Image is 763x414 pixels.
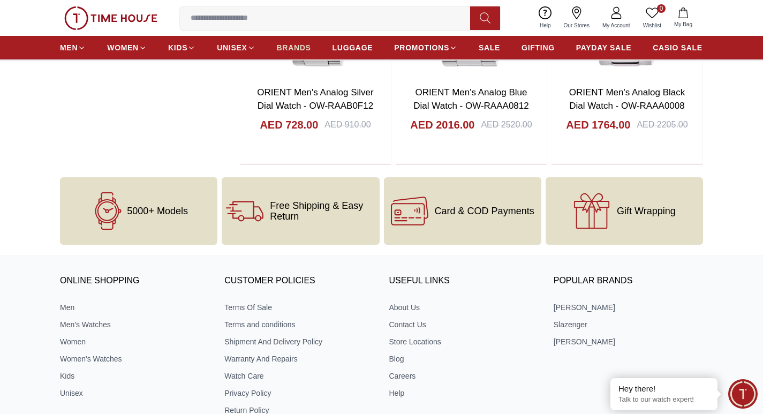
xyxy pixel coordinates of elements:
[653,42,702,53] span: CASIO SALE
[653,38,702,57] a: CASIO SALE
[533,4,557,32] a: Help
[522,42,555,53] span: GIFTING
[333,38,373,57] a: LUGGAGE
[127,206,188,216] span: 5000+ Models
[557,4,596,32] a: Our Stores
[389,273,539,289] h3: USEFUL LINKS
[260,117,318,132] h4: AED 728.00
[60,388,209,398] a: Unisex
[333,42,373,53] span: LUGGAGE
[554,302,703,313] a: [PERSON_NAME]
[64,6,157,30] img: ...
[394,38,457,57] a: PROMOTIONS
[410,117,474,132] h4: AED 2016.00
[535,21,555,29] span: Help
[60,302,209,313] a: Men
[389,319,539,330] a: Contact Us
[576,38,631,57] a: PAYDAY SALE
[637,4,668,32] a: 0Wishlist
[60,319,209,330] a: Men's Watches
[389,388,539,398] a: Help
[560,21,594,29] span: Our Stores
[224,273,374,289] h3: CUSTOMER POLICIES
[566,117,630,132] h4: AED 1764.00
[168,38,195,57] a: KIDS
[224,336,374,347] a: Shipment And Delivery Policy
[277,38,311,57] a: BRANDS
[168,42,187,53] span: KIDS
[270,200,375,222] span: Free Shipping & Easy Return
[728,379,758,409] div: Chat Widget
[481,118,532,131] div: AED 2520.00
[569,87,685,111] a: ORIENT Men's Analog Black Dial Watch - OW-RAAA0008
[257,87,373,111] a: ORIENT Men's Analog Silver Dial Watch - OW-RAAB0F12
[554,273,703,289] h3: Popular Brands
[217,38,255,57] a: UNISEX
[637,118,688,131] div: AED 2205.00
[224,371,374,381] a: Watch Care
[389,302,539,313] a: About Us
[324,118,371,131] div: AED 910.00
[60,38,86,57] a: MEN
[389,336,539,347] a: Store Locations
[224,319,374,330] a: Terms and conditions
[107,38,147,57] a: WOMEN
[413,87,528,111] a: ORIENT Men's Analog Blue Dial Watch - OW-RAAA0812
[618,395,709,404] p: Talk to our watch expert!
[60,336,209,347] a: Women
[479,42,500,53] span: SALE
[522,38,555,57] a: GIFTING
[60,273,209,289] h3: ONLINE SHOPPING
[670,20,697,28] span: My Bag
[657,4,666,13] span: 0
[617,206,676,216] span: Gift Wrapping
[576,42,631,53] span: PAYDAY SALE
[389,371,539,381] a: Careers
[394,42,449,53] span: PROMOTIONS
[60,353,209,364] a: Women's Watches
[668,5,699,31] button: My Bag
[224,302,374,313] a: Terms Of Sale
[389,353,539,364] a: Blog
[277,42,311,53] span: BRANDS
[639,21,666,29] span: Wishlist
[217,42,247,53] span: UNISEX
[60,42,78,53] span: MEN
[224,388,374,398] a: Privacy Policy
[598,21,634,29] span: My Account
[107,42,139,53] span: WOMEN
[618,383,709,394] div: Hey there!
[224,353,374,364] a: Warranty And Repairs
[554,319,703,330] a: Slazenger
[479,38,500,57] a: SALE
[435,206,534,216] span: Card & COD Payments
[554,336,703,347] a: [PERSON_NAME]
[60,371,209,381] a: Kids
